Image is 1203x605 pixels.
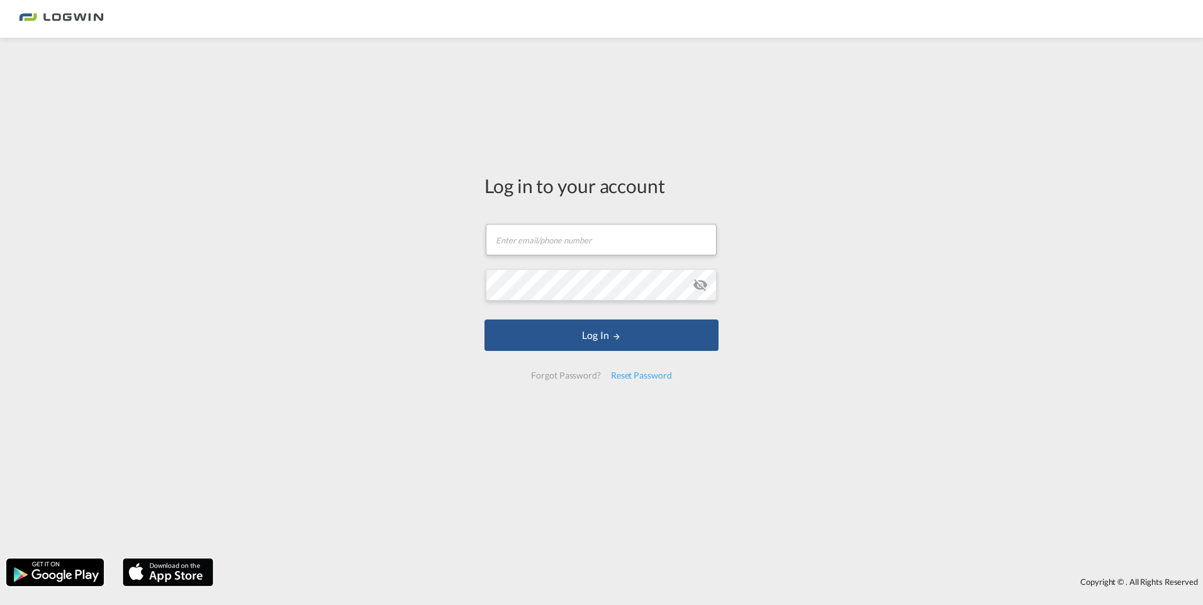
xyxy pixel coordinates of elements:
[484,319,719,351] button: LOGIN
[121,557,215,587] img: apple.png
[220,571,1203,592] div: Copyright © . All Rights Reserved
[19,5,104,33] img: bc73a0e0d8c111efacd525e4c8ad7d32.png
[693,277,708,292] md-icon: icon-eye-off
[486,224,717,255] input: Enter email/phone number
[484,172,719,199] div: Log in to your account
[526,364,605,387] div: Forgot Password?
[606,364,677,387] div: Reset Password
[5,557,105,587] img: google.png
